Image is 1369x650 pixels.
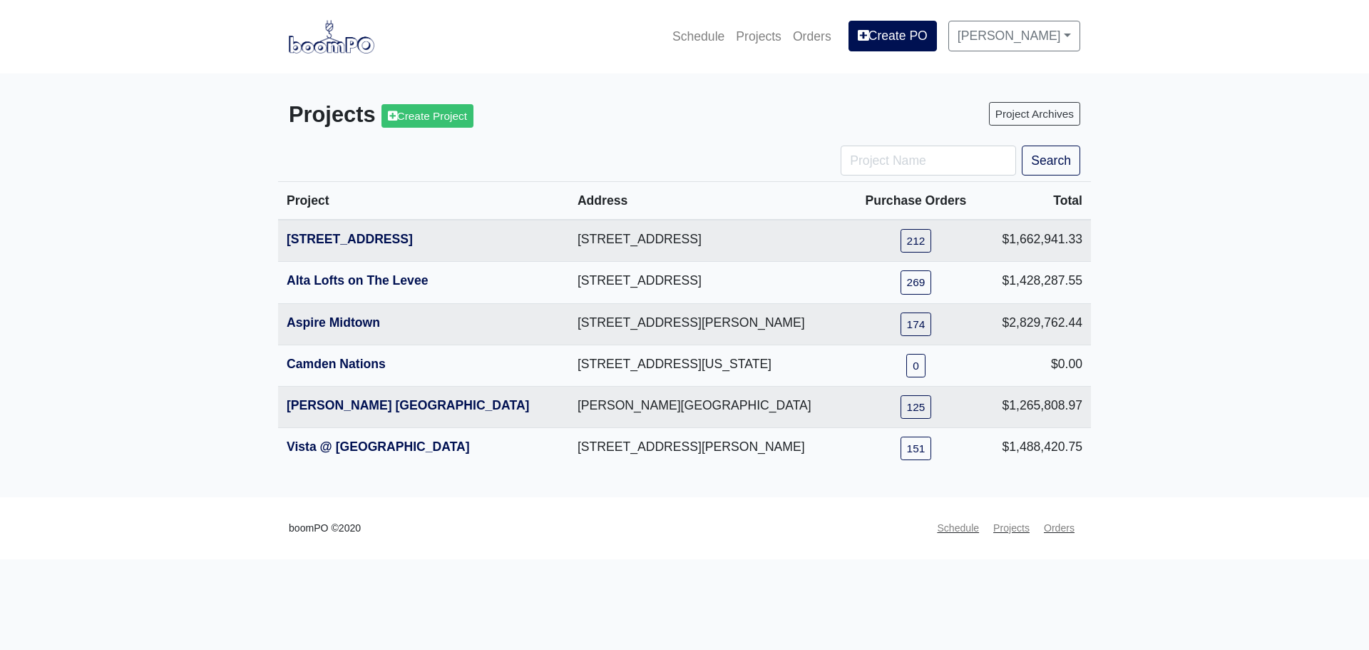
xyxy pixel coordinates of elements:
td: $1,662,941.33 [982,220,1091,262]
th: Project [278,182,569,220]
a: Create PO [848,21,937,51]
a: Camden Nations [287,357,386,371]
a: Project Archives [989,102,1080,126]
a: Orders [1038,514,1080,542]
a: 269 [901,270,932,294]
a: Vista @ [GEOGRAPHIC_DATA] [287,440,470,454]
a: [STREET_ADDRESS] [287,232,413,246]
input: Project Name [841,146,1016,176]
a: 212 [901,229,932,253]
td: $1,428,287.55 [982,262,1091,303]
td: [STREET_ADDRESS] [569,262,850,303]
th: Address [569,182,850,220]
img: boomPO [289,20,374,53]
a: Schedule [667,21,730,52]
a: 151 [901,437,932,460]
a: Schedule [931,514,985,542]
a: Aspire Midtown [287,315,380,330]
small: boomPO ©2020 [289,520,361,537]
a: Orders [787,21,837,52]
a: Projects [988,514,1035,542]
td: [STREET_ADDRESS][PERSON_NAME] [569,303,850,345]
td: [STREET_ADDRESS] [569,220,850,262]
td: $1,265,808.97 [982,386,1091,427]
a: Create Project [381,104,473,128]
a: 0 [906,354,926,377]
td: $2,829,762.44 [982,303,1091,345]
th: Total [982,182,1091,220]
h3: Projects [289,102,674,128]
td: [PERSON_NAME][GEOGRAPHIC_DATA] [569,386,850,427]
button: Search [1022,146,1080,176]
td: [STREET_ADDRESS][US_STATE] [569,345,850,386]
td: $1,488,420.75 [982,427,1091,469]
td: $0.00 [982,345,1091,386]
a: 174 [901,313,932,336]
a: [PERSON_NAME] [948,21,1080,51]
a: 125 [901,395,932,419]
td: [STREET_ADDRESS][PERSON_NAME] [569,427,850,469]
a: Alta Lofts on The Levee [287,273,428,288]
a: [PERSON_NAME] [GEOGRAPHIC_DATA] [287,398,529,412]
th: Purchase Orders [850,182,983,220]
a: Projects [730,21,787,52]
